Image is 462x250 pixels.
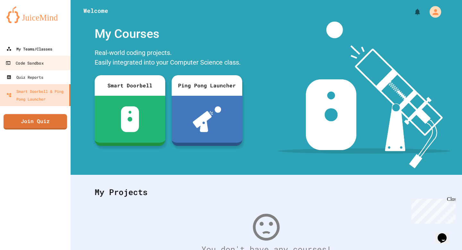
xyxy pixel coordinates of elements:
[5,59,43,67] div: Code Sandbox
[4,114,67,129] a: Join Quiz
[121,106,139,132] img: sdb-white.svg
[402,6,423,17] div: My Notifications
[172,75,242,96] div: Ping Pong Launcher
[6,6,64,23] img: logo-orange.svg
[3,3,44,41] div: Chat with us now!Close
[409,196,456,224] iframe: chat widget
[6,73,43,81] div: Quiz Reports
[6,45,52,53] div: My Teams/Classes
[435,224,456,244] iframe: chat widget
[91,22,245,46] div: My Courses
[6,87,67,103] div: Smart Doorbell & Ping Pong Launcher
[95,75,165,96] div: Smart Doorbell
[88,180,444,205] div: My Projects
[193,106,221,132] img: ppl-with-ball.png
[423,4,443,19] div: My Account
[91,46,245,70] div: Real-world coding projects. Easily integrated into your Computer Science class.
[278,22,450,168] img: banner-image-my-projects.png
